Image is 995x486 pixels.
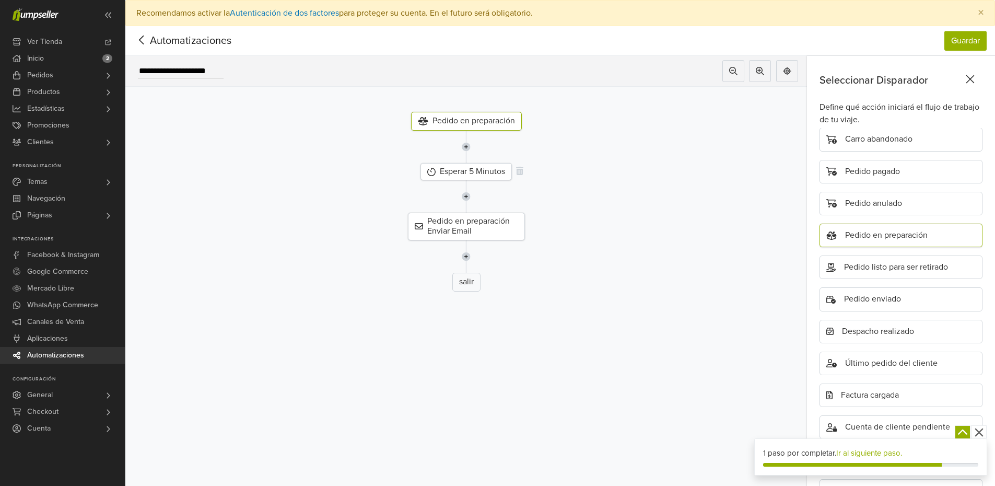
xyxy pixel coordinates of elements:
span: WhatsApp Commerce [27,297,98,314]
span: Facebook & Instagram [27,247,99,263]
div: Cuenta de cliente pendiente [820,415,982,439]
p: Configuración [13,376,125,383]
span: Google Commerce [27,263,88,280]
span: Checkout [27,403,58,420]
span: Inicio [27,50,44,67]
span: Automatizaciones [134,33,215,49]
span: × [978,5,984,20]
img: line-7960e5f4d2b50ad2986e.svg [462,240,471,273]
a: Ir al siguiente paso. [836,448,902,458]
span: Automatizaciones [27,347,84,364]
span: Navegación [27,190,65,207]
span: Productos [27,84,60,100]
span: Estadísticas [27,100,65,117]
div: Define qué acción iniciará el flujo de trabajo de tu viaje. [820,101,982,126]
div: Esperar 5 Minutos [420,163,512,180]
span: 2 [102,54,112,63]
div: Pedido en preparación Enviar Email [408,213,525,240]
div: Pedido anulado [820,192,982,215]
span: Ver Tienda [27,33,62,50]
button: Close [967,1,994,26]
div: Pedido listo para ser retirado [820,256,982,279]
div: Factura cargada [820,384,982,407]
span: Canales de Venta [27,314,84,330]
div: Último pedido del cliente [820,352,982,375]
div: Carro abandonado [820,128,982,151]
span: Clientes [27,134,54,151]
div: Pedido enviado [820,287,982,311]
div: Seleccionar Disparador [820,73,978,88]
div: 1 paso por completar. [763,447,978,459]
img: line-7960e5f4d2b50ad2986e.svg [462,180,471,213]
a: Autenticación de dos factores [230,8,339,18]
div: salir [452,273,481,292]
div: Despacho realizado [820,320,982,343]
span: Cuenta [27,420,51,437]
div: Pedido en preparación [411,112,522,131]
p: Integraciones [13,236,125,242]
span: Mercado Libre [27,280,74,297]
span: General [27,387,53,403]
span: Páginas [27,207,52,224]
div: Pedido en preparación [820,224,982,247]
span: Promociones [27,117,69,134]
img: line-7960e5f4d2b50ad2986e.svg [462,131,471,163]
div: Pedido pagado [820,160,982,183]
span: Pedidos [27,67,53,84]
button: Guardar [944,31,987,51]
p: Personalización [13,163,125,169]
span: Temas [27,173,48,190]
span: Aplicaciones [27,330,68,347]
